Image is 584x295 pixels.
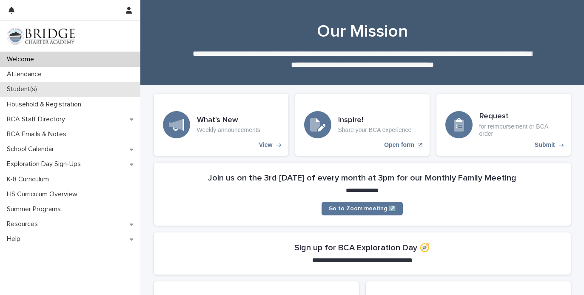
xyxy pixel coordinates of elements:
p: Household & Registration [3,100,88,109]
a: Submit [436,94,571,156]
p: Summer Programs [3,205,68,213]
a: Open form [295,94,430,156]
p: Open form [384,141,414,149]
h2: Join us on the 3rd [DATE] of every month at 3pm for our Monthly Family Meeting [208,173,516,183]
span: Go to Zoom meeting ↗️ [328,206,396,212]
h2: Sign up for BCA Exploration Day 🧭 [294,243,430,253]
p: for reimbursement or BCA order [479,123,562,137]
a: View [154,94,288,156]
p: HS Curriculum Overview [3,190,84,198]
p: Help [3,235,27,243]
p: School Calendar [3,145,61,153]
h3: Inspire! [338,116,412,125]
p: Attendance [3,70,48,78]
p: BCA Emails & Notes [3,130,73,138]
p: Welcome [3,55,41,63]
p: Resources [3,220,45,228]
h3: What's New [197,116,260,125]
p: Submit [535,141,555,149]
img: V1C1m3IdTEidaUdm9Hs0 [7,28,75,45]
h1: Our Mission [154,21,571,42]
p: BCA Staff Directory [3,115,72,123]
p: View [259,141,273,149]
p: K-8 Curriculum [3,175,56,183]
h3: Request [479,112,562,121]
p: Weekly announcements [197,126,260,134]
p: Student(s) [3,85,44,93]
p: Exploration Day Sign-Ups [3,160,88,168]
a: Go to Zoom meeting ↗️ [322,202,403,215]
p: Share your BCA experience [338,126,412,134]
